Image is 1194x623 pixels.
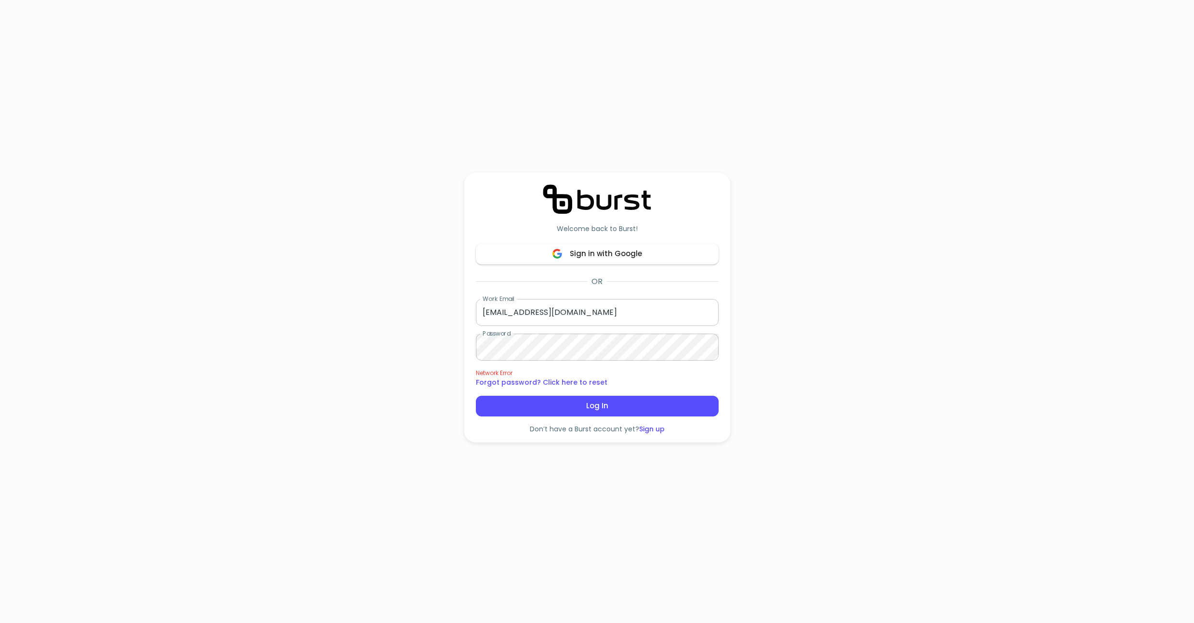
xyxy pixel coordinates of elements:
span: Sign in with Google [486,247,708,260]
a: Forgot password? Click here to reset [476,377,607,387]
p: Network Error [476,368,719,378]
p: Welcome back to Burst! [557,224,638,234]
img: Logo [543,184,651,214]
span: Log In [486,400,708,412]
button: GoogleSign in with Google [476,244,719,264]
a: Sign up [639,424,665,434]
img: Google [552,249,562,259]
button: Log In [476,396,719,416]
p: OR [591,276,603,287]
p: Don’t have a Burst account yet? [530,424,665,435]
